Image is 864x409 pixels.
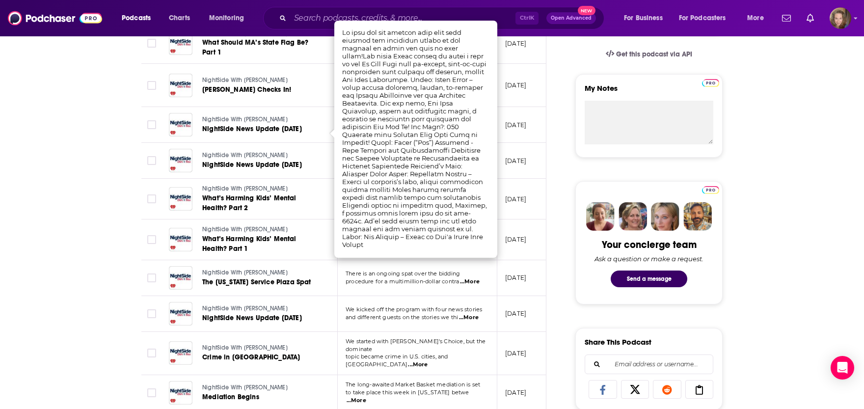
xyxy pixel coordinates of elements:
div: Search followers [585,354,713,374]
span: What’s Harming Kids’ Mental Health? Part 2 [202,194,297,212]
div: Open Intercom Messenger [831,356,854,380]
span: Toggle select row [147,273,156,282]
a: NightSide With [PERSON_NAME] [202,269,319,277]
span: Toggle select row [147,194,156,203]
span: NightSide News Update [DATE] [202,161,302,169]
label: My Notes [585,83,713,101]
span: Toggle select row [147,39,156,48]
img: Podchaser - Follow, Share and Rate Podcasts [8,9,102,27]
p: [DATE] [505,273,526,282]
a: NightSide With [PERSON_NAME] [202,115,319,124]
span: NightSide With [PERSON_NAME] [202,226,288,233]
span: Toggle select row [147,388,156,397]
a: Copy Link [685,380,714,399]
span: New [578,6,595,15]
span: Toggle select row [147,309,156,318]
div: Ask a question or make a request. [594,255,703,263]
span: NightSide With [PERSON_NAME] [202,30,288,37]
a: Crime in [GEOGRAPHIC_DATA] [202,353,319,362]
img: User Profile [830,7,851,29]
span: Crime in [GEOGRAPHIC_DATA] [202,353,300,361]
a: What’s Harming Kids’ Mental Health? Part 1 [202,234,320,254]
div: Search podcasts, credits, & more... [272,7,614,29]
span: Ctrl K [515,12,539,25]
span: Toggle select row [147,156,156,165]
button: Show profile menu [830,7,851,29]
a: Show notifications dropdown [778,10,795,27]
span: There is an ongoing spat over the bidding [346,270,460,277]
p: [DATE] [505,349,526,357]
a: What Should MA’s State Flag Be? Part 1 [202,38,320,57]
p: [DATE] [505,235,526,244]
button: Send a message [611,271,687,287]
button: open menu [617,10,675,26]
span: NightSide With [PERSON_NAME] [202,384,288,391]
span: [PERSON_NAME] Checks In! [202,85,291,94]
img: Jules Profile [651,202,679,231]
span: to take place this week in [US_STATE] betwe [346,389,469,396]
span: Monitoring [209,11,244,25]
span: NightSide With [PERSON_NAME] [202,152,288,159]
span: The [US_STATE] Service Plaza Spat [202,278,311,286]
span: procedure for a multimillion-dollar contra [346,278,459,285]
img: Podchaser Pro [702,79,719,87]
img: Sydney Profile [586,202,615,231]
span: NightSide With [PERSON_NAME] [202,116,288,123]
a: NightSide With [PERSON_NAME] [202,225,320,234]
a: NightSide With [PERSON_NAME] [202,383,319,392]
img: Barbara Profile [619,202,647,231]
span: ...More [459,314,479,322]
span: NightSide With [PERSON_NAME] [202,77,288,83]
input: Search podcasts, credits, & more... [290,10,515,26]
button: open menu [673,10,740,26]
button: open menu [202,10,257,26]
span: NightSide News Update [DATE] [202,125,302,133]
span: ...More [408,361,428,369]
a: Pro website [702,78,719,87]
a: [PERSON_NAME] Checks In! [202,85,319,95]
span: We kicked off the program with four news stories [346,306,482,313]
a: NightSide With [PERSON_NAME] [202,344,319,353]
span: What Should MA’s State Flag Be? Part 1 [202,38,308,56]
a: Charts [162,10,196,26]
p: [DATE] [505,157,526,165]
div: Your concierge team [602,239,697,251]
span: For Podcasters [679,11,726,25]
button: open menu [740,10,776,26]
button: open menu [115,10,163,26]
span: More [747,11,764,25]
p: [DATE] [505,121,526,129]
span: Logged in as smcclure267 [830,7,851,29]
a: Pro website [702,185,719,194]
img: Podchaser Pro [702,186,719,194]
span: Charts [169,11,190,25]
p: [DATE] [505,195,526,203]
span: For Business [624,11,663,25]
a: Share on X/Twitter [621,380,649,399]
a: Mediation Begins [202,392,319,402]
span: Toggle select row [147,81,156,90]
span: We started with [PERSON_NAME]'s Choice, but the dominate [346,338,486,353]
a: Get this podcast via API [598,42,700,66]
a: NightSide News Update [DATE] [202,160,319,170]
span: Open Advanced [551,16,592,21]
a: Share on Facebook [589,380,617,399]
a: Show notifications dropdown [803,10,818,27]
span: NightSide With [PERSON_NAME] [202,344,288,351]
span: Podcasts [122,11,151,25]
a: NightSide With [PERSON_NAME] [202,151,319,160]
span: Mediation Begins [202,393,259,401]
input: Email address or username... [593,355,705,374]
a: NightSide News Update [DATE] [202,124,319,134]
span: Toggle select row [147,235,156,244]
a: NightSide News Update [DATE] [202,313,319,323]
p: [DATE] [505,39,526,48]
span: topic became crime in U.S. cities, and [GEOGRAPHIC_DATA] [346,353,448,368]
p: [DATE] [505,388,526,397]
h3: Share This Podcast [585,337,651,347]
a: NightSide With [PERSON_NAME] [202,185,320,193]
span: NightSide With [PERSON_NAME] [202,185,288,192]
span: Toggle select row [147,120,156,129]
span: NightSide With [PERSON_NAME] [202,269,288,276]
